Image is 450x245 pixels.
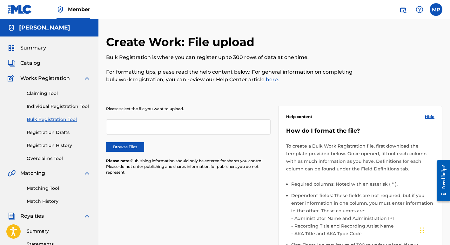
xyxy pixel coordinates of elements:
span: Works Registration [20,75,70,82]
h2: Create Work: File upload [106,35,258,49]
span: Summary [20,44,46,52]
span: Catalog [20,59,40,67]
li: Recording Title and Recording Artist Name [293,222,435,230]
a: Match History [27,198,91,205]
img: search [399,6,407,13]
img: MLC Logo [8,5,32,14]
li: Dependent fields: These fields are not required, but if you enter information in one column, you ... [291,192,435,241]
h5: How do I format the file? [286,127,435,135]
span: Royalties [20,212,44,220]
li: AKA Title and AKA Type Code [293,230,435,237]
a: Bulk Registration Tool [27,116,91,123]
a: Summary [27,228,91,235]
img: help [416,6,423,13]
img: Accounts [8,24,15,32]
img: expand [83,169,91,177]
div: Help [413,3,426,16]
div: Drag [420,221,424,240]
a: Public Search [397,3,409,16]
a: CatalogCatalog [8,59,40,67]
iframe: Chat Widget [418,215,450,245]
span: Matching [20,169,45,177]
a: Registration Drafts [27,129,91,136]
li: Administrator Name and Administration IPI [293,215,435,222]
li: Required columns: Noted with an asterisk ( * ). [291,180,435,192]
img: expand [83,75,91,82]
img: Matching [8,169,16,177]
div: User Menu [430,3,442,16]
img: expand [83,212,91,220]
p: Please select the file you want to upload. [106,106,271,112]
img: Top Rightsholder [57,6,64,13]
a: Overclaims Tool [27,155,91,162]
span: Member [68,6,90,13]
a: Claiming Tool [27,90,91,97]
a: Individual Registration Tool [27,103,91,110]
a: Registration History [27,142,91,149]
p: To create a Bulk Work Registration file, first download the template provided below. Once opened,... [286,142,435,173]
p: Bulk Registration is where you can register up to 300 rows of data at one time. [106,54,365,61]
a: here. [265,76,279,83]
span: Hide [425,114,434,120]
img: Works Registration [8,75,16,82]
h5: MARGIE PEREZ [19,24,70,31]
label: Browse Files [106,142,144,152]
img: Summary [8,44,15,52]
iframe: Resource Center [432,155,450,206]
p: For formatting tips, please read the help content below. For general information on completing bu... [106,68,365,83]
a: Matching Tool [27,185,91,192]
p: Publishing information should only be entered for shares you control. Please do not enter publish... [106,158,271,175]
img: Royalties [8,212,15,220]
span: Please note: [106,158,131,163]
a: SummarySummary [8,44,46,52]
span: Help content [286,114,312,120]
img: Catalog [8,59,15,67]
